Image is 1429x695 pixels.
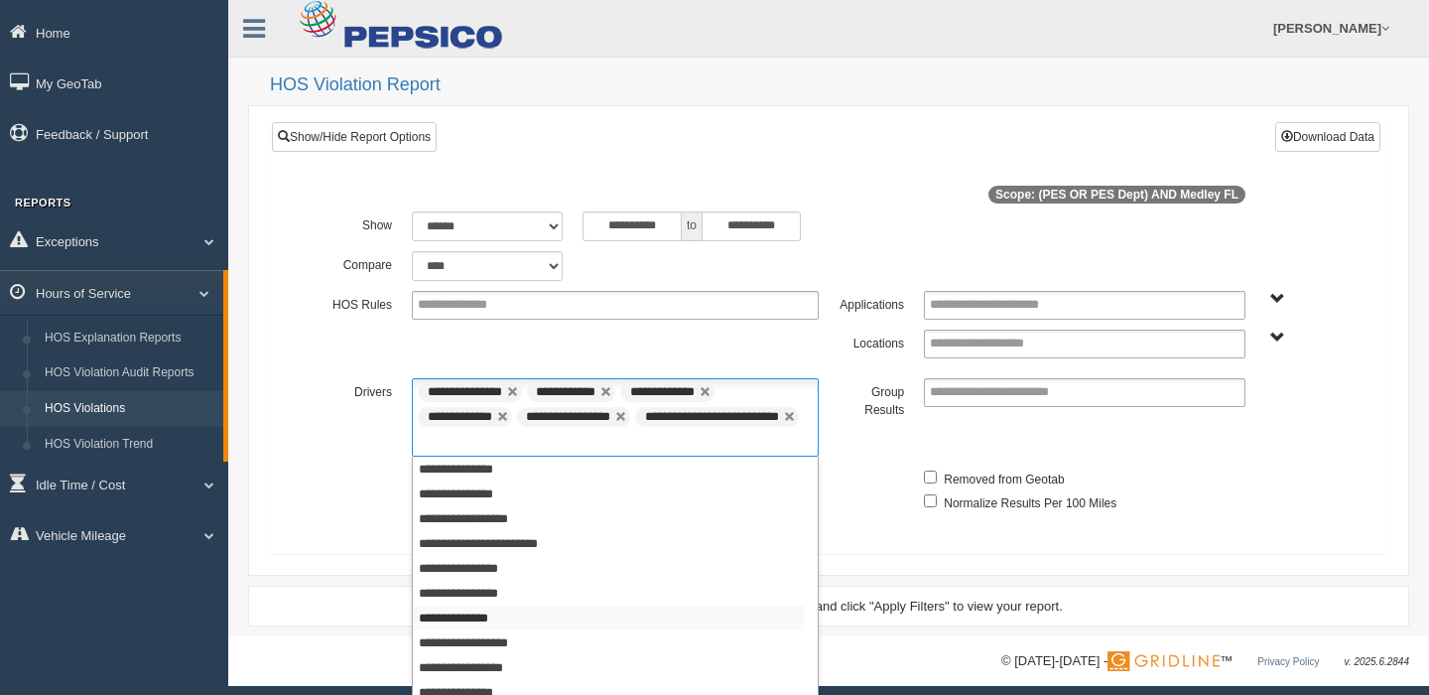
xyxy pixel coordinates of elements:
[988,186,1245,204] span: Scope: (PES OR PES Dept) AND Medley FL
[270,75,1409,95] h2: HOS Violation Report
[944,466,1064,489] label: Removed from Geotab
[1345,656,1409,667] span: v. 2025.6.2844
[1275,122,1380,152] button: Download Data
[829,330,914,353] label: Locations
[829,291,914,315] label: Applications
[317,378,402,402] label: Drivers
[1107,651,1220,671] img: Gridline
[317,251,402,275] label: Compare
[944,489,1116,513] label: Normalize Results Per 100 Miles
[36,321,223,356] a: HOS Explanation Reports
[1001,651,1409,672] div: © [DATE]-[DATE] - ™
[829,378,914,419] label: Group Results
[317,211,402,235] label: Show
[36,355,223,391] a: HOS Violation Audit Reports
[272,122,437,152] a: Show/Hide Report Options
[1257,656,1319,667] a: Privacy Policy
[36,391,223,427] a: HOS Violations
[266,597,1391,616] div: Please select your filter options above and click "Apply Filters" to view your report.
[682,211,702,241] span: to
[317,291,402,315] label: HOS Rules
[36,427,223,463] a: HOS Violation Trend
